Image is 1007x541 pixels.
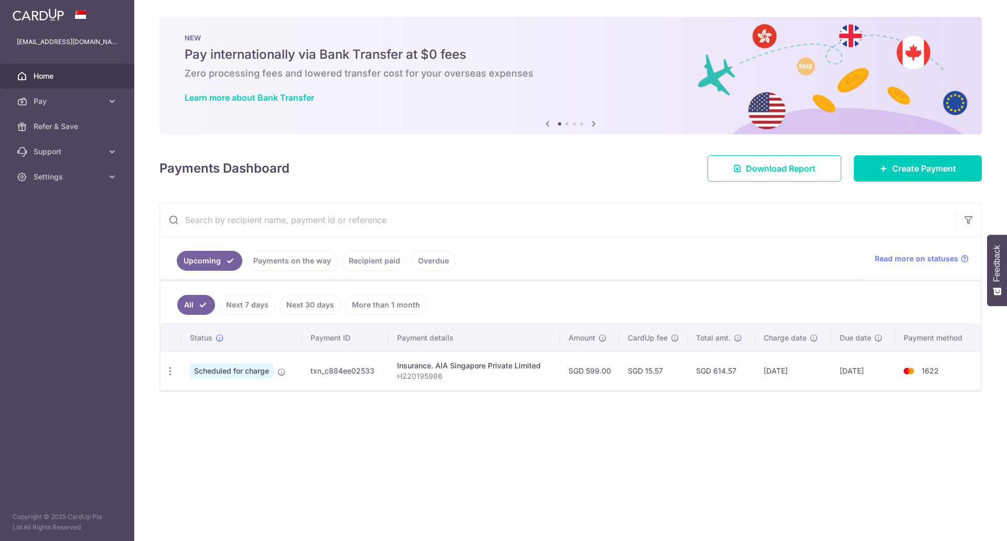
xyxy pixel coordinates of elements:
p: H220195986 [397,371,552,381]
td: SGD 614.57 [688,352,755,390]
img: Bank transfer banner [159,17,982,134]
div: Insurance. AIA Singapore Private Limited [397,360,552,371]
td: SGD 599.00 [560,352,619,390]
span: Due date [840,333,871,343]
a: Recipient paid [342,251,407,271]
a: Learn more about Bank Transfer [185,92,314,103]
span: Create Payment [892,162,956,175]
span: Read more on statuses [875,253,958,264]
span: Feedback [992,245,1002,282]
h6: Zero processing fees and lowered transfer cost for your overseas expenses [185,67,957,80]
th: Payment method [895,324,981,352]
span: Scheduled for charge [190,364,273,378]
span: Settings [34,172,103,182]
img: Bank Card [898,365,919,377]
span: Amount [569,333,595,343]
td: [DATE] [831,352,895,390]
td: [DATE] [755,352,832,390]
a: Download Report [708,155,841,182]
a: Create Payment [854,155,982,182]
span: CardUp fee [628,333,668,343]
p: NEW [185,34,957,42]
img: CardUp [13,8,64,21]
span: Charge date [764,333,807,343]
p: [EMAIL_ADDRESS][DOMAIN_NAME] [17,37,117,47]
span: 1622 [922,366,939,375]
span: Pay [34,96,103,107]
span: Download Report [746,162,816,175]
th: Payment ID [302,324,389,352]
iframe: Opens a widget where you can find more information [940,510,997,536]
input: Search by recipient name, payment id or reference [160,203,956,237]
span: Status [190,333,212,343]
a: All [177,295,215,315]
a: Upcoming [177,251,242,271]
button: Feedback - Show survey [987,235,1007,306]
a: Overdue [411,251,456,271]
a: More than 1 month [345,295,427,315]
a: Next 30 days [280,295,341,315]
td: SGD 15.57 [619,352,688,390]
h5: Pay internationally via Bank Transfer at $0 fees [185,46,957,63]
span: Refer & Save [34,121,103,132]
span: Total amt. [696,333,731,343]
a: Next 7 days [219,295,275,315]
h4: Payments Dashboard [159,159,290,178]
a: Payments on the way [247,251,338,271]
span: Support [34,146,103,157]
td: txn_c884ee02533 [302,352,389,390]
a: Read more on statuses [875,253,969,264]
span: Home [34,71,103,81]
th: Payment details [389,324,560,352]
